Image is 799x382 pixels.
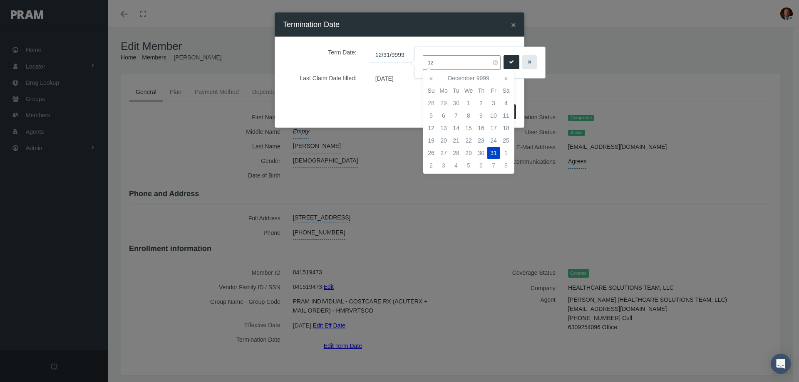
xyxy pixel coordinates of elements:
[437,122,450,134] td: 13
[462,134,475,147] td: 22
[425,72,437,84] th: «
[462,147,475,159] td: 29
[500,72,512,84] th: »
[450,147,462,159] td: 28
[475,134,487,147] td: 23
[425,97,437,109] td: 28
[437,84,450,97] th: Mo
[369,72,400,84] span: [DATE]
[437,109,450,122] td: 6
[500,109,512,122] td: 11
[487,84,500,97] th: Fr
[511,20,516,30] span: ×
[500,97,512,109] td: 4
[487,122,500,134] td: 17
[487,159,500,172] td: 7
[450,134,462,147] td: 21
[425,84,437,97] th: Su
[437,147,450,159] td: 27
[475,97,487,109] td: 2
[450,122,462,134] td: 14
[437,159,450,172] td: 3
[475,109,487,122] td: 9
[283,19,340,30] h4: Termination Date
[462,97,475,109] td: 1
[450,159,462,172] td: 4
[771,354,791,374] div: Open Intercom Messenger
[289,71,363,85] label: Last Claim Date filled:
[462,159,475,172] td: 5
[462,109,475,122] td: 8
[500,122,512,134] td: 18
[487,134,500,147] td: 24
[425,134,437,147] td: 19
[487,97,500,109] td: 3
[487,147,500,159] td: 31
[475,147,487,159] td: 30
[500,147,512,159] td: 1
[437,134,450,147] td: 20
[511,20,516,29] button: Close
[450,109,462,122] td: 7
[437,72,500,84] th: December 9999
[500,84,512,97] th: Sa
[369,48,411,62] span: 12/31/9999
[425,122,437,134] td: 12
[425,159,437,172] td: 2
[450,97,462,109] td: 30
[475,159,487,172] td: 6
[425,109,437,122] td: 5
[425,147,437,159] td: 26
[500,159,512,172] td: 8
[500,134,512,147] td: 25
[450,84,462,97] th: Tu
[289,45,363,62] label: Term Date:
[462,122,475,134] td: 15
[475,122,487,134] td: 16
[462,84,475,97] th: We
[475,84,487,97] th: Th
[487,109,500,122] td: 10
[437,97,450,109] td: 29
